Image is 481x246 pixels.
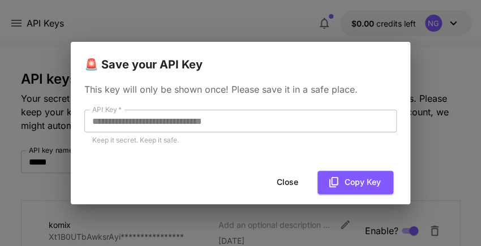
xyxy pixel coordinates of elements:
p: Keep it secret. Keep it safe. [92,135,389,146]
button: Copy Key [317,171,393,194]
p: This key will only be shown once! Please save it in a safe place. [84,83,397,96]
h2: 🚨 Save your API Key [71,42,410,74]
label: API Key [92,105,122,114]
button: Close [262,171,313,194]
